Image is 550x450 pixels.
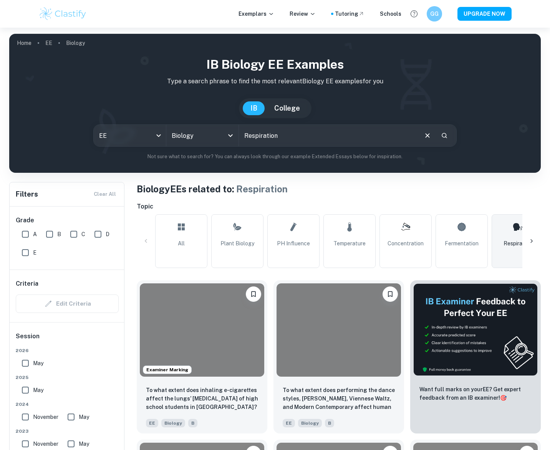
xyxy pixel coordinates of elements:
button: Bookmark [246,286,261,302]
h6: Filters [16,189,38,200]
p: Biology [66,39,85,47]
button: Open [225,130,236,141]
button: UPGRADE NOW [457,7,512,21]
div: Criteria filters are unavailable when searching by topic [16,294,119,313]
span: May [79,413,89,421]
span: May [33,386,43,394]
span: A [33,230,37,238]
p: Not sure what to search for? You can always look through our example Extended Essays below for in... [15,153,535,160]
h6: GG [430,10,439,18]
span: 2024 [16,401,119,408]
p: Review [290,10,316,18]
button: Help and Feedback [408,7,421,20]
span: C [81,230,85,238]
span: November [33,413,58,421]
a: BookmarkTo what extent does performing the dance styles, Cha Cha, Viennese Waltz, and Modern Cont... [273,280,404,433]
span: 🎯 [500,395,507,401]
span: Fermentation [445,239,479,248]
span: B [188,419,197,427]
span: May [33,359,43,367]
span: 2025 [16,374,119,381]
span: May [79,440,89,448]
span: Biology [298,419,322,427]
span: Respiration [236,184,288,194]
a: Home [17,38,31,48]
span: Temperature [333,239,366,248]
div: EE [94,125,166,146]
span: 2026 [16,347,119,354]
span: B [325,419,334,427]
a: EE [45,38,52,48]
p: Want full marks on your EE ? Get expert feedback from an IB examiner! [419,385,532,402]
button: Search [438,129,451,142]
h6: Grade [16,216,119,225]
img: Clastify logo [38,6,87,22]
h6: Topic [137,202,541,211]
span: E [33,248,36,257]
span: B [57,230,61,238]
a: Schools [380,10,401,18]
input: E.g. photosynthesis, coffee and protein, HDI and diabetes... [239,125,417,146]
span: November [33,440,58,448]
a: ThumbnailWant full marks on yourEE? Get expert feedback from an IB examiner! [410,280,541,433]
span: All [178,239,185,248]
button: GG [427,6,442,22]
h6: Criteria [16,279,38,288]
span: Concentration [388,239,424,248]
a: Tutoring [335,10,364,18]
span: EE [283,419,295,427]
h1: IB Biology EE examples [15,55,535,74]
button: Clear [420,128,435,143]
button: College [267,101,308,115]
p: To what extent does inhaling e-cigarettes affect the lungs’ vital capacity of high school student... [146,386,258,411]
span: 2023 [16,428,119,435]
p: To what extent does performing the dance styles, Cha Cha, Viennese Waltz, and Modern Contemporary... [283,386,395,412]
p: Type a search phrase to find the most relevant Biology EE examples for you [15,77,535,86]
img: profile cover [9,34,541,173]
span: D [106,230,109,238]
p: Exemplars [239,10,274,18]
h6: Session [16,332,119,347]
span: Respiration [504,239,532,248]
img: Thumbnail [413,283,538,376]
h1: Biology EEs related to: [137,182,541,196]
button: Bookmark [383,286,398,302]
a: Examiner MarkingBookmarkTo what extent does inhaling e-cigarettes affect the lungs’ vital capacit... [137,280,267,433]
span: Plant Biology [220,239,254,248]
span: pH Influence [277,239,310,248]
span: EE [146,419,158,427]
span: Biology [161,419,185,427]
span: Examiner Marking [143,366,191,373]
button: IB [243,101,265,115]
